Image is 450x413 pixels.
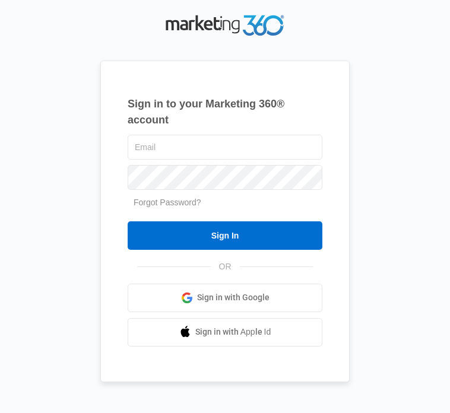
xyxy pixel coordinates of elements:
a: Sign in with Google [128,284,322,312]
span: Sign in with Apple Id [195,326,271,338]
h1: Sign in to your Marketing 360® account [128,96,322,128]
span: OR [211,260,240,273]
input: Email [128,135,322,160]
a: Sign in with Apple Id [128,318,322,347]
a: Forgot Password? [134,198,201,207]
input: Sign In [128,221,322,250]
span: Sign in with Google [197,291,270,304]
